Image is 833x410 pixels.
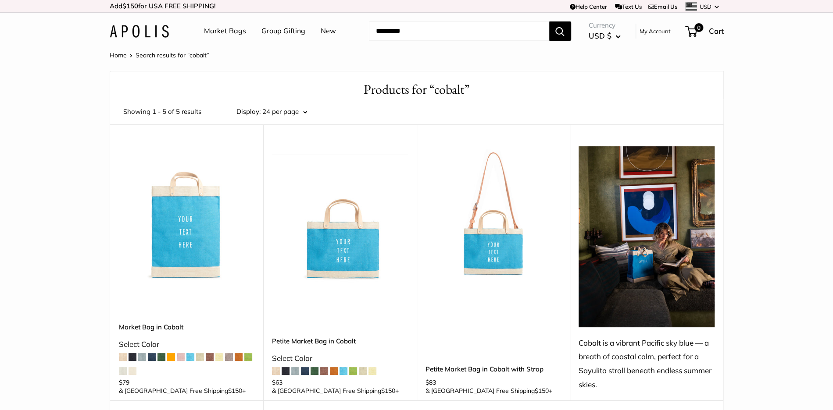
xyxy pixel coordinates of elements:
a: New [321,25,336,38]
span: Search results for “cobalt” [136,51,209,59]
div: Select Color [272,351,408,365]
span: $150 [381,387,395,395]
span: & [GEOGRAPHIC_DATA] Free Shipping + [272,388,399,394]
span: Showing 1 - 5 of 5 results [123,106,201,118]
span: Cart [709,26,724,35]
span: USD [700,3,711,10]
span: USD $ [589,31,611,40]
a: Market Bag in CobaltMarket Bag in Cobalt [119,146,255,282]
img: Petite Market Bag in Cobalt with Strap [425,146,561,282]
span: & [GEOGRAPHIC_DATA] Free Shipping + [119,388,246,394]
span: $150 [228,387,242,395]
nav: Breadcrumb [110,49,209,61]
a: Text Us [615,3,642,10]
input: Search... [369,21,549,41]
label: Display: [236,106,261,118]
a: Help Center [570,3,607,10]
a: 0 Cart [686,24,724,38]
a: Petite Market Bag in CobaltPetite Market Bag in Cobalt [272,146,408,282]
a: Petite Market Bag in Cobalt with Strap [425,364,561,374]
img: Apolis [110,25,169,38]
img: Cobalt is a vibrant Pacific sky blue — a breath of coastal calm, perfect for a Sayulita stroll be... [579,146,715,327]
img: Petite Market Bag in Cobalt [272,146,408,282]
a: Email Us [648,3,677,10]
span: 0 [694,23,703,32]
span: $79 [119,378,129,386]
button: USD $ [589,29,621,43]
span: $150 [535,387,549,395]
button: Search [549,21,571,41]
a: Market Bag in Cobalt [119,322,255,332]
a: My Account [640,26,671,36]
span: & [GEOGRAPHIC_DATA] Free Shipping + [425,388,552,394]
span: 24 per page [262,107,299,116]
a: Home [110,51,127,59]
a: Market Bags [204,25,246,38]
button: 24 per page [262,106,307,118]
span: $63 [272,378,282,386]
span: $83 [425,378,436,386]
a: Group Gifting [261,25,305,38]
a: Petite Market Bag in Cobalt [272,336,408,346]
h1: Products for “cobalt” [123,80,710,99]
div: Cobalt is a vibrant Pacific sky blue — a breath of coastal calm, perfect for a Sayulita stroll be... [579,336,715,392]
img: Market Bag in Cobalt [119,146,255,282]
a: Petite Market Bag in Cobalt with StrapPetite Market Bag in Cobalt with Strap [425,146,561,282]
span: $150 [122,2,138,10]
div: Select Color [119,337,255,351]
span: Currency [589,19,621,32]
